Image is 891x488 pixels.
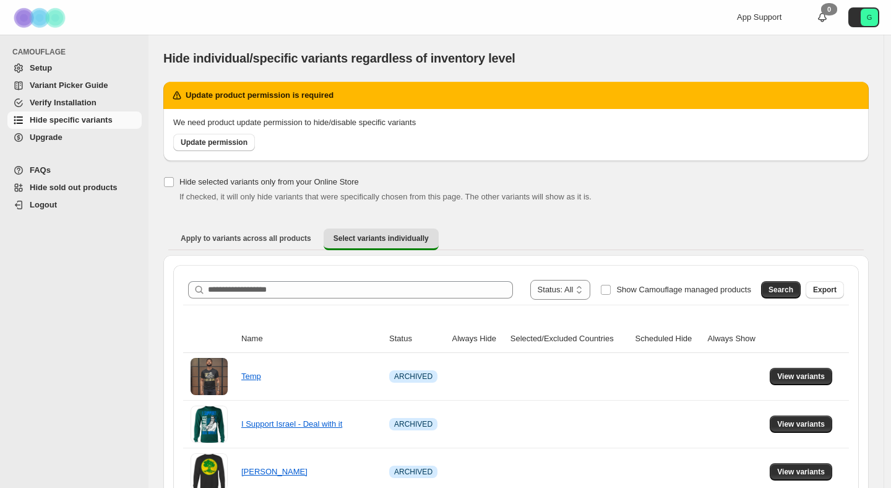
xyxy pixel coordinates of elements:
[385,325,449,353] th: Status
[704,325,767,353] th: Always Show
[186,89,334,102] h2: Update product permission is required
[30,63,52,72] span: Setup
[30,183,118,192] span: Hide sold out products
[848,7,879,27] button: Avatar with initials G
[181,233,311,243] span: Apply to variants across all products
[30,200,57,209] span: Logout
[816,11,829,24] a: 0
[737,12,781,22] span: App Support
[813,285,837,295] span: Export
[30,115,113,124] span: Hide specific variants
[241,419,342,429] a: I Support Israel - Deal with it
[10,1,72,35] img: Camouflage
[616,285,751,294] span: Show Camouflage managed products
[768,285,793,295] span: Search
[334,233,429,243] span: Select variants individually
[30,81,108,90] span: Variant Picker Guide
[241,372,261,381] a: Temp
[30,133,62,142] span: Upgrade
[7,129,142,146] a: Upgrade
[821,3,837,15] div: 0
[238,325,385,353] th: Name
[861,9,878,26] span: Avatar with initials G
[7,59,142,77] a: Setup
[394,372,433,381] span: ARCHIVED
[171,229,321,248] button: Apply to variants across all products
[7,111,142,129] a: Hide specific variants
[179,192,592,201] span: If checked, it will only hide variants that were specifically chosen from this page. The other va...
[449,325,507,353] th: Always Hide
[761,281,801,298] button: Search
[770,368,832,385] button: View variants
[7,179,142,196] a: Hide sold out products
[7,196,142,214] a: Logout
[181,137,247,147] span: Update permission
[770,416,832,433] button: View variants
[7,162,142,179] a: FAQs
[806,281,844,298] button: Export
[191,406,228,443] img: I Support Israel - Deal with it
[507,325,632,353] th: Selected/Excluded Countries
[191,358,228,395] img: Temp
[777,419,825,429] span: View variants
[777,467,825,477] span: View variants
[7,77,142,94] a: Variant Picker Guide
[241,467,308,476] a: [PERSON_NAME]
[394,419,433,429] span: ARCHIVED
[173,118,416,127] span: We need product update permission to hide/disable specific variants
[179,177,359,186] span: Hide selected variants only from your Online Store
[7,94,142,111] a: Verify Installation
[163,51,515,65] span: Hide individual/specific variants regardless of inventory level
[12,47,142,57] span: CAMOUFLAGE
[770,463,832,481] button: View variants
[632,325,704,353] th: Scheduled Hide
[777,372,825,381] span: View variants
[173,134,255,151] a: Update permission
[867,14,872,21] text: G
[30,98,97,107] span: Verify Installation
[324,229,439,250] button: Select variants individually
[30,165,51,175] span: FAQs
